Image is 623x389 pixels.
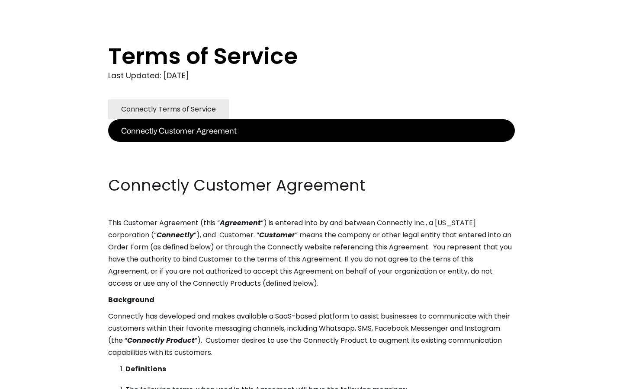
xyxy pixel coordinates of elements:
[108,69,515,82] div: Last Updated: [DATE]
[9,373,52,386] aside: Language selected: English
[220,218,261,228] em: Agreement
[125,364,166,374] strong: Definitions
[108,175,515,196] h2: Connectly Customer Agreement
[108,158,515,170] p: ‍
[108,310,515,359] p: Connectly has developed and makes available a SaaS-based platform to assist businesses to communi...
[121,103,216,115] div: Connectly Terms of Service
[121,124,237,137] div: Connectly Customer Agreement
[108,43,480,69] h1: Terms of Service
[17,374,52,386] ul: Language list
[108,295,154,305] strong: Background
[108,217,515,290] p: This Customer Agreement (this “ ”) is entered into by and between Connectly Inc., a [US_STATE] co...
[127,335,195,345] em: Connectly Product
[157,230,194,240] em: Connectly
[259,230,295,240] em: Customer
[108,142,515,154] p: ‍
